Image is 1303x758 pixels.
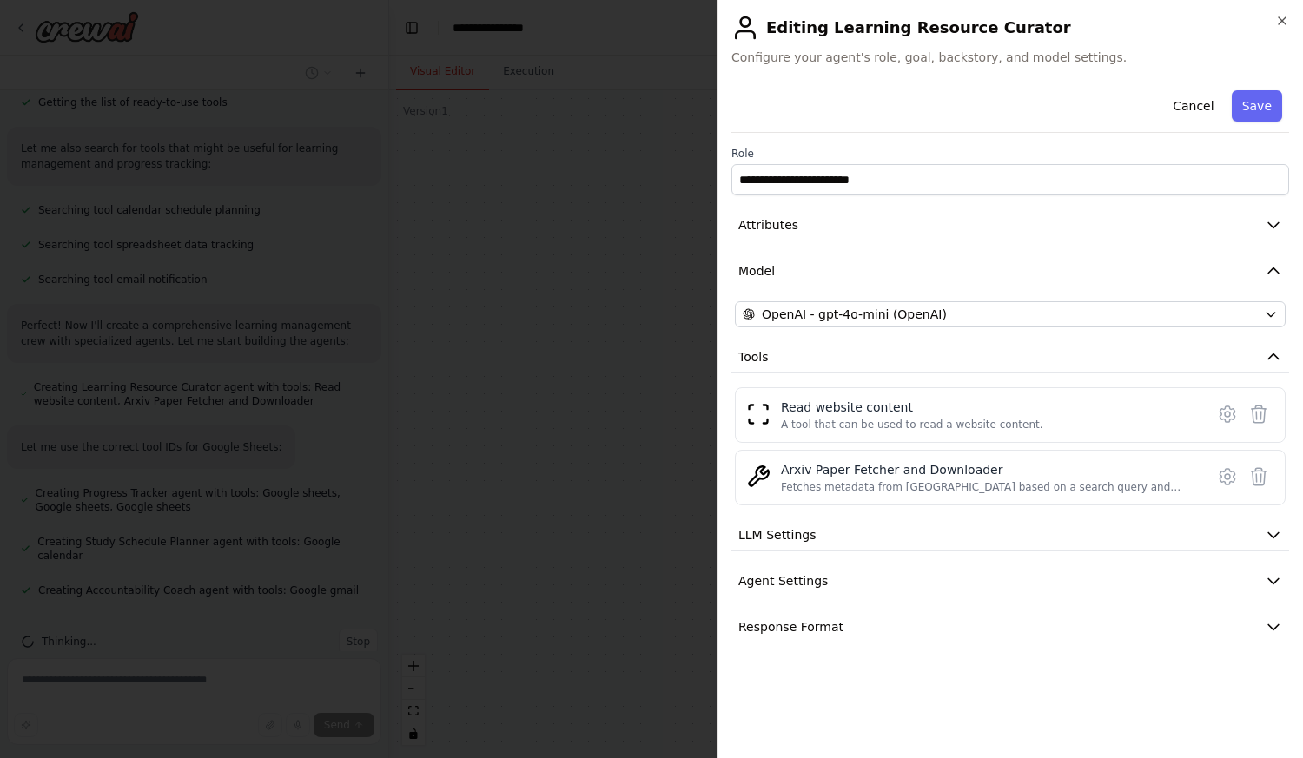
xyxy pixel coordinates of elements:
button: Configure tool [1212,461,1243,492]
span: Response Format [738,618,843,636]
button: OpenAI - gpt-4o-mini (OpenAI) [735,301,1286,327]
button: Attributes [731,209,1289,241]
span: Agent Settings [738,572,828,590]
div: A tool that can be used to read a website content. [781,418,1043,432]
span: Model [738,262,775,280]
button: LLM Settings [731,519,1289,551]
button: Model [731,255,1289,287]
button: Response Format [731,611,1289,643]
button: Configure tool [1212,399,1243,430]
button: Save [1232,90,1282,122]
button: Tools [731,341,1289,373]
span: Tools [738,348,769,366]
button: Agent Settings [731,565,1289,597]
div: Read website content [781,399,1043,416]
img: ScrapeWebsiteTool [746,402,771,426]
h2: Editing Learning Resource Curator [731,14,1289,42]
button: Delete tool [1243,461,1274,492]
div: Arxiv Paper Fetcher and Downloader [781,461,1194,478]
span: OpenAI - gpt-4o-mini (OpenAI) [762,306,947,323]
span: Configure your agent's role, goal, backstory, and model settings. [731,49,1289,66]
button: Cancel [1162,90,1224,122]
div: Fetches metadata from [GEOGRAPHIC_DATA] based on a search query and optionally downloads PDFs. [781,480,1194,494]
button: Delete tool [1243,399,1274,430]
span: LLM Settings [738,526,817,544]
label: Role [731,147,1289,161]
img: ArxivPaperTool [746,465,771,489]
span: Attributes [738,216,798,234]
